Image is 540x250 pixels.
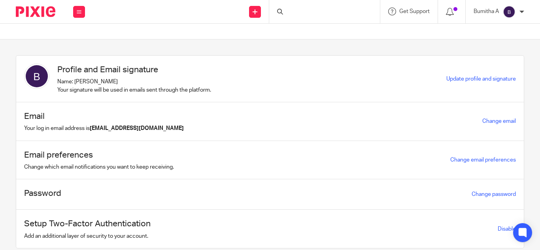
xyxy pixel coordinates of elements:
a: Change email [482,118,516,124]
h1: Password [24,187,61,199]
a: Change email preferences [450,157,516,163]
a: Change password [472,192,516,197]
span: Get Support [399,9,430,14]
b: [EMAIL_ADDRESS][DOMAIN_NAME] [90,126,184,131]
p: Change which email notifications you want to keep receiving. [24,163,174,171]
p: Your log in email address is [24,124,184,132]
img: svg%3E [24,64,49,89]
img: Pixie [16,6,55,17]
h1: Profile and Email signature [57,64,211,76]
h1: Email [24,110,184,122]
a: Disable [498,226,516,232]
p: Name: [PERSON_NAME] Your signature will be used in emails sent through the platform. [57,78,211,94]
h1: Email preferences [24,149,174,161]
p: Add an additional layer of security to your account. [24,232,151,240]
a: Update profile and signature [446,76,516,82]
h1: Setup Two-Factor Authentication [24,218,151,230]
img: svg%3E [503,6,515,18]
p: Bumitha A [474,8,499,15]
